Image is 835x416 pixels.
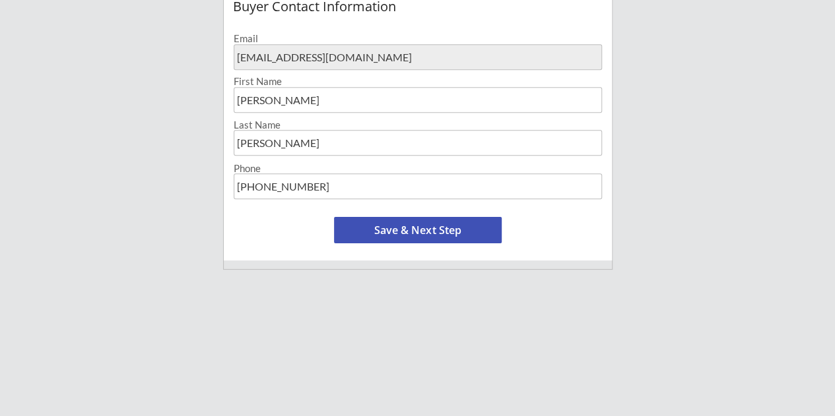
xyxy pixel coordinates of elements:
div: Email [234,34,602,44]
div: Last Name [234,120,602,130]
button: Save & Next Step [334,217,502,243]
div: Phone [234,163,602,173]
div: First Name [234,76,602,86]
